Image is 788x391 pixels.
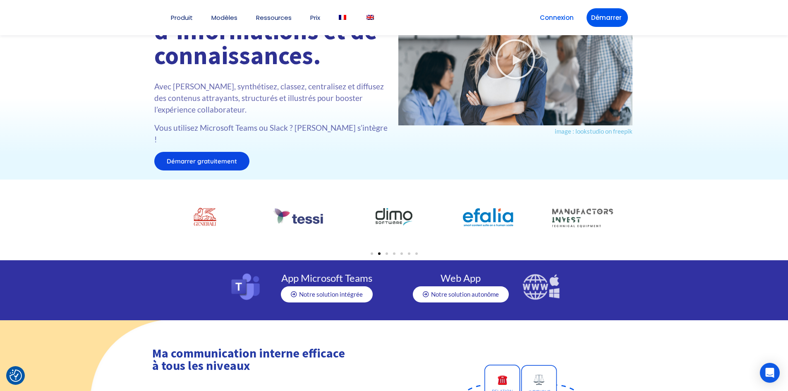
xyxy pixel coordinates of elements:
[256,14,292,21] a: Ressources
[535,8,578,27] a: Connexion
[760,363,780,383] div: Open Intercom Messenger
[378,252,381,255] span: Go to slide 2
[555,127,632,135] a: image : lookstudio on freepik
[171,14,193,21] a: Produit
[339,15,346,20] img: Français
[152,347,347,372] h1: Ma communication interne efficace à tous les niveaux
[273,273,381,283] h4: App Microsoft Teams
[10,369,22,382] img: Revisit consent button
[386,252,388,255] span: Go to slide 3
[415,252,418,255] span: Go to slide 7
[211,14,237,21] a: Modèles
[167,158,237,164] span: Démarrer gratuitement
[281,286,373,302] a: Notre solution intégrée
[154,152,249,170] a: Démarrer gratuitement
[407,273,514,283] h4: Web App
[310,14,320,21] a: Prix
[371,252,373,255] span: Go to slide 1
[10,369,22,382] button: Consent Preferences
[366,15,374,20] img: Anglais
[393,252,395,255] span: Go to slide 4
[154,81,390,115] p: Avec [PERSON_NAME], synthétisez, classez, centralisez et diffusez des contenus attrayants, struct...
[431,291,499,297] span: Notre solution autonôme
[299,291,363,297] span: Notre solution intégrée
[587,8,628,27] a: Démarrer
[413,286,509,302] a: Notre solution autonôme
[154,122,390,145] p: Vous utilisez Microsoft Teams ou Slack ? [PERSON_NAME] s’intègre !
[408,252,410,255] span: Go to slide 6
[400,252,403,255] span: Go to slide 5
